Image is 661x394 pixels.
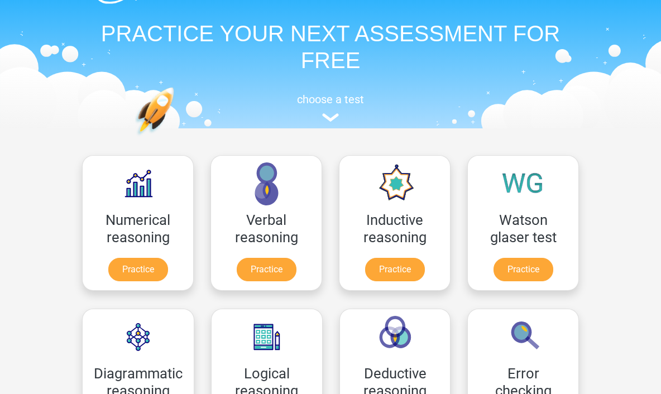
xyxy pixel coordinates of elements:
a: choose a test [74,93,587,122]
a: Practice [494,258,553,281]
a: Practice [108,258,168,281]
h1: PRACTICE YOUR NEXT ASSESSMENT FOR FREE [74,20,587,74]
img: practice [135,87,217,188]
h5: choose a test [74,93,587,106]
a: Practice [365,258,425,281]
a: Practice [237,258,296,281]
img: assessment [322,113,339,122]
